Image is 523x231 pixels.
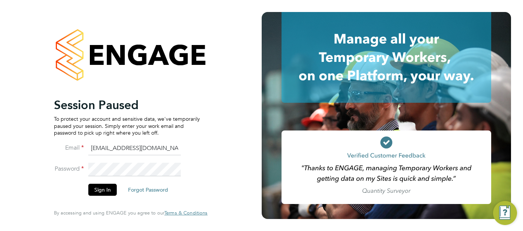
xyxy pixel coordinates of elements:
span: Terms & Conditions [164,210,207,216]
button: Engage Resource Center [493,201,517,225]
label: Email [54,144,84,152]
h2: Session Paused [54,97,200,112]
label: Password [54,165,84,173]
input: Enter your work email... [88,142,181,155]
button: Forgot Password [122,184,174,196]
button: Sign In [88,184,117,196]
p: To protect your account and sensitive data, we've temporarily paused your session. Simply enter y... [54,115,200,136]
span: By accessing and using ENGAGE you agree to our [54,210,207,216]
a: Terms & Conditions [164,210,207,216]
